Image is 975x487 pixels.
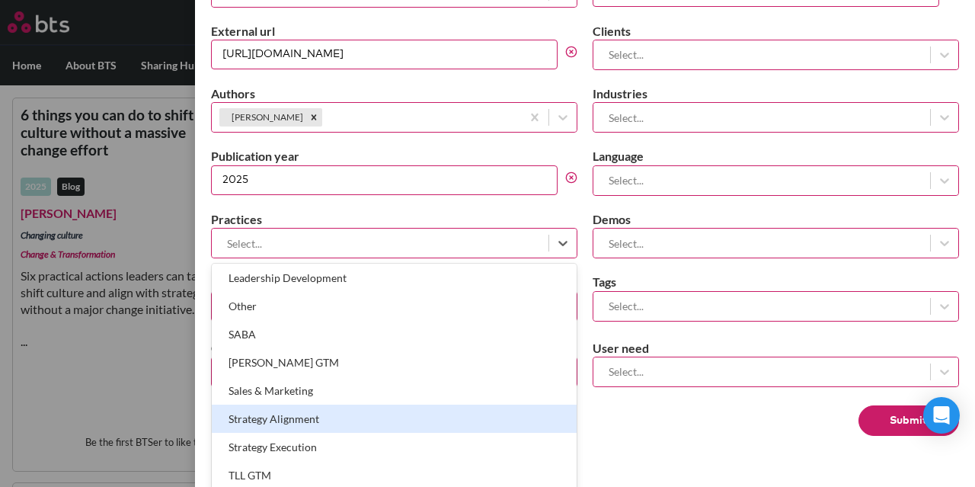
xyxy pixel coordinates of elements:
[858,405,959,436] button: Submit
[211,23,577,40] label: External url
[211,274,577,290] label: Popups
[593,211,959,228] label: Demos
[593,23,959,40] label: Clients
[593,274,959,290] label: Tags
[212,433,577,461] div: Strategy Execution
[305,108,322,127] div: Remove Kathryn Clubb
[212,405,577,433] div: Strategy Alignment
[211,211,577,228] label: Practices
[593,340,959,357] label: User need
[212,292,577,320] div: Other
[211,148,577,165] label: Publication year
[593,85,959,102] label: Industries
[212,348,577,376] div: [PERSON_NAME] GTM
[219,108,305,127] div: [PERSON_NAME]
[212,264,577,292] div: Leadership Development
[923,397,960,434] div: Open Intercom Messenger
[212,320,577,348] div: SABA
[593,148,959,165] label: Language
[211,85,577,102] label: Authors
[211,340,577,357] label: Client needs
[212,376,577,405] div: Sales & Marketing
